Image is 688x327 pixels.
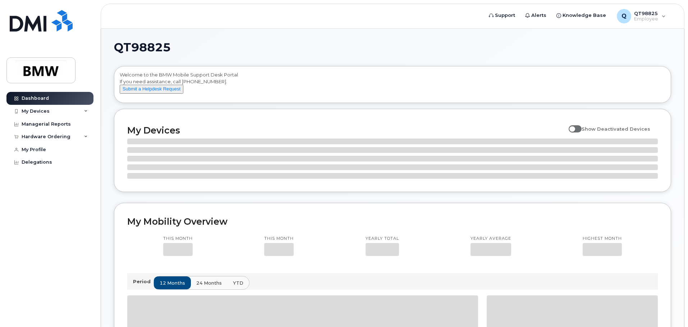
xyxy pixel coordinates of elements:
h2: My Mobility Overview [127,216,658,227]
p: Highest month [583,236,622,242]
span: YTD [233,280,243,286]
button: Submit a Helpdesk Request [120,85,183,94]
p: Yearly average [471,236,511,242]
input: Show Deactivated Devices [569,122,574,128]
p: Period [133,278,153,285]
span: QT98825 [114,42,171,53]
span: 24 months [196,280,222,286]
h2: My Devices [127,125,565,136]
p: This month [264,236,294,242]
span: Show Deactivated Devices [582,126,650,132]
p: Yearly total [366,236,399,242]
div: Welcome to the BMW Mobile Support Desk Portal If you need assistance, call [PHONE_NUMBER]. [120,71,665,100]
p: This month [163,236,193,242]
a: Submit a Helpdesk Request [120,86,183,92]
